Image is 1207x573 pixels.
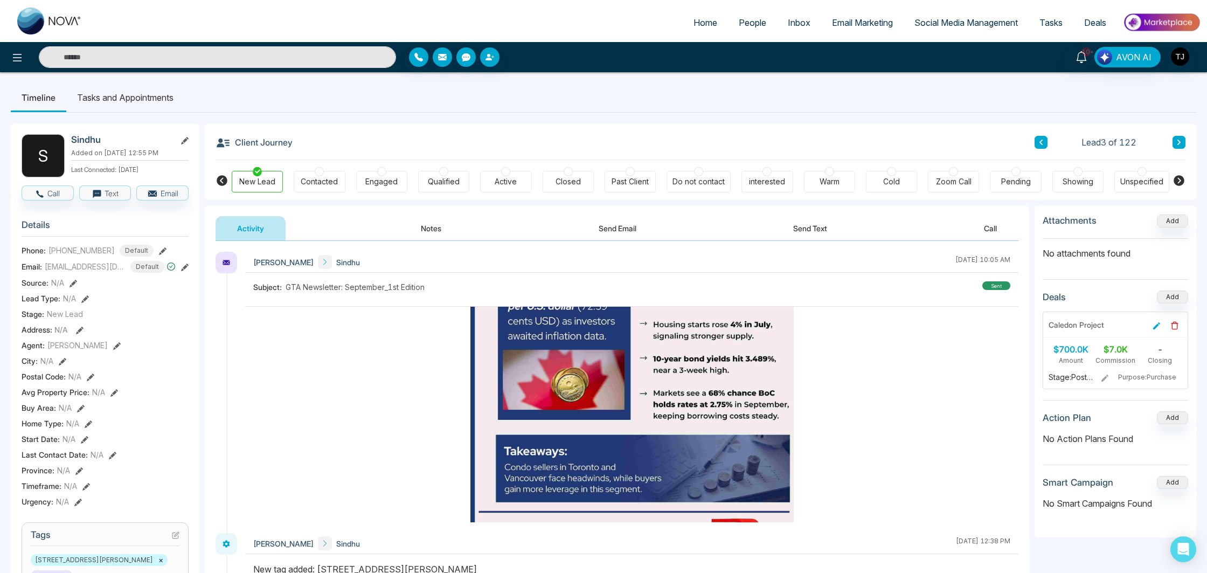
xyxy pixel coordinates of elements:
button: Call [962,216,1018,240]
button: Call [22,185,74,201]
img: User Avatar [1171,47,1189,66]
div: S [22,134,65,177]
button: Add [1157,476,1188,489]
span: Home [693,17,717,28]
div: [DATE] 10:05 AM [955,255,1010,269]
a: Social Media Management [904,12,1029,33]
span: N/A [63,433,75,445]
span: New Lead [47,308,83,320]
button: Text [79,185,131,201]
span: Source: [22,277,48,288]
span: Home Type : [22,418,64,429]
div: Warm [820,176,840,187]
span: [PERSON_NAME] [47,340,108,351]
p: No attachments found [1043,239,1188,260]
span: Sindhu [336,538,360,549]
p: Last Connected: [DATE] [71,163,189,175]
div: $7.0K [1093,343,1138,356]
div: Caledon Project [1049,319,1104,330]
p: Added on [DATE] 12:55 PM [71,148,189,158]
button: Send Email [577,216,658,240]
div: Commission [1093,356,1138,365]
span: [STREET_ADDRESS][PERSON_NAME] [31,554,168,566]
button: Notes [399,216,463,240]
span: Tasks [1039,17,1063,28]
button: × [158,555,163,565]
span: Lead Type: [22,293,60,304]
span: Deals [1084,17,1106,28]
h3: Deals [1043,292,1066,302]
span: AVON AI [1116,51,1151,64]
span: Phone: [22,245,46,256]
span: Stage: [22,308,44,320]
div: Do not contact [672,176,725,187]
span: N/A [63,293,76,304]
span: Email Marketing [832,17,893,28]
img: Nova CRM Logo [17,8,82,34]
span: [PERSON_NAME] [253,257,314,268]
div: Qualified [428,176,460,187]
span: N/A [40,355,53,367]
span: Agent: [22,340,45,351]
button: Add [1157,411,1188,424]
a: People [728,12,777,33]
span: Default [120,245,154,257]
div: Active [495,176,517,187]
div: Amount [1049,356,1093,365]
div: Open Intercom Messenger [1170,536,1196,562]
a: Tasks [1029,12,1073,33]
button: Activity [216,216,286,240]
span: Avg Property Price : [22,386,89,398]
span: Lead 3 of 122 [1081,136,1136,149]
span: N/A [68,371,81,382]
span: Postal Code : [22,371,66,382]
span: City : [22,355,38,367]
img: Market-place.gif [1122,10,1201,34]
span: [PERSON_NAME] [253,538,314,549]
img: Lead Flow [1097,50,1112,65]
div: sent [982,281,1010,290]
span: N/A [66,418,79,429]
span: Inbox [788,17,810,28]
span: Urgency : [22,496,53,507]
button: Send Text [772,216,849,240]
span: People [739,17,766,28]
h2: Sindhu [71,134,171,145]
span: Timeframe : [22,480,61,492]
li: Timeline [11,83,66,112]
button: Add [1157,291,1188,303]
h3: Attachments [1043,215,1097,226]
span: Social Media Management [914,17,1018,28]
div: - [1137,343,1182,356]
span: N/A [92,386,105,398]
div: Cold [883,176,900,187]
a: Email Marketing [821,12,904,33]
a: 10+ [1069,47,1094,66]
div: Unspecified [1120,176,1163,187]
h3: Smart Campaign [1043,477,1113,488]
p: No Action Plans Found [1043,432,1188,445]
span: N/A [51,277,64,288]
button: AVON AI [1094,47,1161,67]
h3: Details [22,219,189,236]
span: Start Date : [22,433,60,445]
div: Engaged [365,176,398,187]
div: Pending [1001,176,1031,187]
div: Closing [1137,356,1182,365]
div: $700.0K [1049,343,1093,356]
span: N/A [54,325,68,334]
span: [EMAIL_ADDRESS][DOMAIN_NAME] [45,261,126,272]
span: [PHONE_NUMBER] [48,245,115,256]
a: Home [683,12,728,33]
button: Email [136,185,189,201]
button: Add [1157,215,1188,227]
span: Buy Area : [22,402,56,413]
span: Stage: Post Funding Follow Up [1049,372,1093,383]
a: Deals [1073,12,1117,33]
span: Purpose: Purchase [1118,372,1181,382]
span: N/A [57,465,70,476]
h3: Action Plan [1043,412,1091,423]
div: Contacted [301,176,338,187]
span: N/A [59,402,72,413]
span: 10+ [1081,47,1091,57]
